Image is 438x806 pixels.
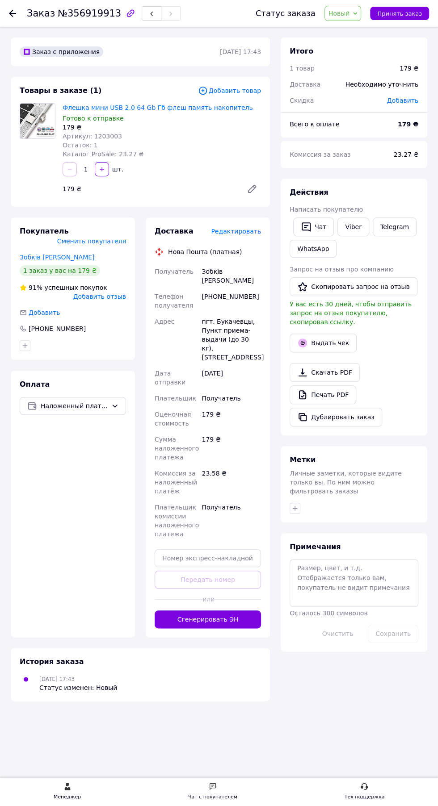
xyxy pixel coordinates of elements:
span: Плательщик [155,395,196,402]
a: Редактировать [243,180,261,198]
a: Зобків [PERSON_NAME] [20,254,95,261]
div: Вернуться назад [9,9,16,18]
div: Получатель [200,499,263,542]
div: Чат с покупателем [188,793,237,802]
div: 179 ₴ [63,123,261,132]
span: Скидка [290,97,314,104]
a: Скачать PDF [290,363,360,382]
span: Плательщик комиссии наложенного платежа [155,504,199,538]
div: 23.58 ₴ [200,465,263,499]
span: [DATE] 17:43 [39,676,75,682]
span: Остаток: 1 [63,142,98,149]
div: 179 ₴ [59,183,240,195]
span: Сумма наложенного платежа [155,436,199,461]
div: Тех поддержка [345,793,385,802]
span: Получатель [155,268,194,275]
span: Метки [290,455,316,464]
span: Дата отправки [155,370,185,386]
div: 1 заказ у вас на 179 ₴ [20,265,100,276]
span: История заказа [20,657,84,666]
a: Viber [337,217,369,236]
div: Получатель [200,390,263,406]
button: Скопировать запрос на отзыв [290,277,417,296]
span: Личные заметки, которые видите только вы. По ним можно фильтровать заказы [290,470,402,495]
span: Телефон получателя [155,293,193,309]
a: Печать PDF [290,385,356,404]
a: WhatsApp [290,240,337,258]
div: Статус заказа [256,9,316,18]
div: шт. [110,165,124,174]
span: Адрес [155,318,174,325]
span: Действия [290,188,328,196]
span: или [202,595,213,604]
span: У вас есть 30 дней, чтобы отправить запрос на отзыв покупателю, скопировав ссылку. [290,301,412,326]
input: Номер экспресс-накладной [155,549,261,567]
span: Заказ [27,8,55,19]
span: Доставка [290,81,320,88]
span: Готово к отправке [63,115,124,122]
span: Написать покупателю [290,206,363,213]
div: Нова Пошта (платная) [166,247,244,256]
div: пгт. Букачевцы, Пункт приема-выдачи (до 30 кг), [STREET_ADDRESS] [200,313,263,365]
span: Добавить [387,97,418,104]
div: 179 ₴ [400,64,418,73]
span: Доставка [155,227,194,235]
span: Итого [290,47,313,55]
span: Оценочная стоимость [155,411,191,427]
span: №356919913 [58,8,121,19]
div: Зобків [PERSON_NAME] [200,263,263,288]
div: Заказ с приложения [20,46,103,57]
div: Менеджер [54,793,81,802]
span: Осталось 300 символов [290,610,367,617]
button: Выдать чек [290,334,357,352]
span: Покупатель [20,227,68,235]
span: 1 товар [290,65,315,72]
div: Статус изменен: Новый [39,683,117,692]
div: [PHONE_NUMBER] [28,324,87,333]
span: Всего к оплате [290,121,339,128]
b: 179 ₴ [398,121,418,128]
div: 179 ₴ [200,406,263,431]
span: Добавить товар [198,86,261,96]
div: 179 ₴ [200,431,263,465]
span: Наложенный платеж [41,401,108,411]
span: Комиссия за наложенный платёж [155,470,197,495]
span: Каталог ProSale: 23.27 ₴ [63,150,143,158]
button: Дублировать заказ [290,408,382,426]
button: Сгенерировать ЭН [155,610,261,628]
a: Флешка мини USB 2.0 64 Gb Гб флеш память накопитель [63,104,253,111]
button: Чат [293,217,334,236]
div: Необходимо уточнить [340,75,424,94]
time: [DATE] 17:43 [220,48,261,55]
span: Новый [328,10,350,17]
span: Комиссия за заказ [290,151,351,158]
div: [PHONE_NUMBER] [200,288,263,313]
img: Флешка мини USB 2.0 64 Gb Гб флеш память накопитель [20,104,55,138]
span: Редактировать [211,228,261,235]
span: Добавить отзыв [73,293,126,300]
span: Сменить покупателя [57,238,126,245]
span: 23.27 ₴ [394,151,418,158]
span: Товары в заказе (1) [20,86,101,95]
span: Добавить [29,309,60,316]
span: Артикул: 1203003 [63,133,122,140]
span: Запрос на отзыв про компанию [290,266,394,273]
span: Примечания [290,543,341,551]
a: Telegram [373,217,417,236]
span: Принять заказ [377,10,422,17]
button: Принять заказ [370,7,429,20]
div: [DATE] [200,365,263,390]
div: успешных покупок [20,283,107,292]
span: 91% [29,284,42,291]
span: Оплата [20,380,50,388]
